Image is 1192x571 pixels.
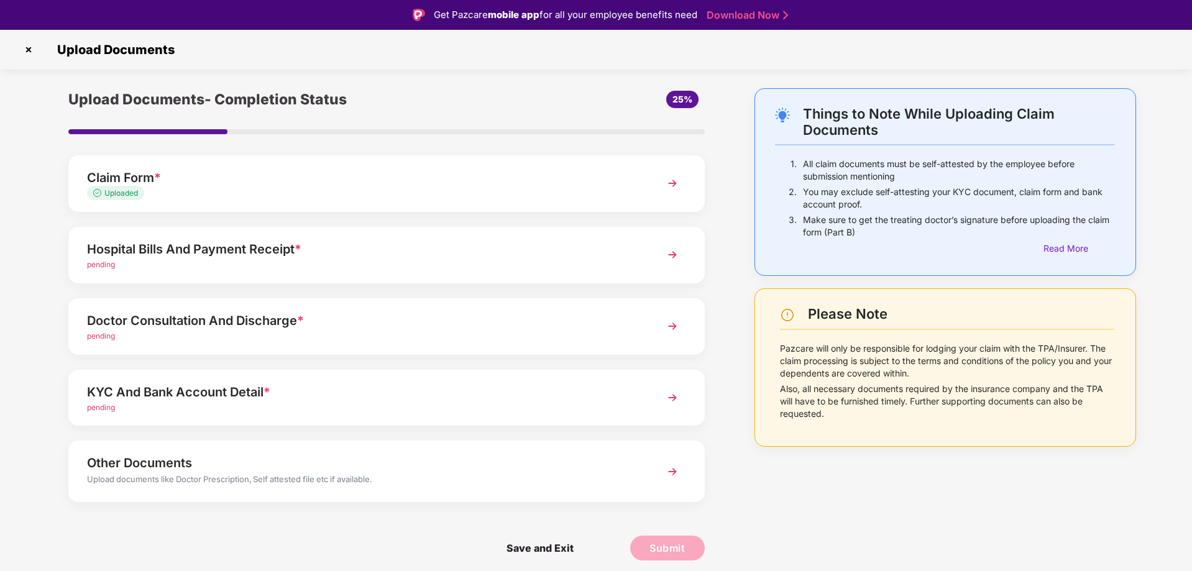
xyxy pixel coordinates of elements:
a: Download Now [707,9,784,22]
img: svg+xml;base64,PHN2ZyBpZD0iTmV4dCIgeG1sbnM9Imh0dHA6Ly93d3cudzMub3JnLzIwMDAvc3ZnIiB3aWR0aD0iMzYiIG... [661,244,684,266]
div: Please Note [808,306,1114,322]
img: Logo [413,9,425,21]
span: Upload Documents [45,42,181,57]
img: svg+xml;base64,PHN2ZyB4bWxucz0iaHR0cDovL3d3dy53My5vcmcvMjAwMC9zdmciIHdpZHRoPSIxMy4zMzMiIGhlaWdodD... [93,189,104,197]
p: 3. [789,214,797,239]
span: Uploaded [104,188,138,198]
div: Hospital Bills And Payment Receipt [87,239,636,259]
button: Submit [630,536,705,560]
div: Get Pazcare for all your employee benefits need [434,7,697,22]
p: Make sure to get the treating doctor’s signature before uploading the claim form (Part B) [803,214,1114,239]
div: Read More [1043,242,1114,255]
p: 1. [791,158,797,183]
p: 2. [789,186,797,211]
span: Save and Exit [494,536,586,560]
p: All claim documents must be self-attested by the employee before submission mentioning [803,158,1114,183]
img: svg+xml;base64,PHN2ZyBpZD0iQ3Jvc3MtMzJ4MzIiIHhtbG5zPSJodHRwOi8vd3d3LnczLm9yZy8yMDAwL3N2ZyIgd2lkdG... [19,40,39,60]
div: Doctor Consultation And Discharge [87,311,636,331]
div: Things to Note While Uploading Claim Documents [803,106,1114,138]
div: KYC And Bank Account Detail [87,382,636,402]
span: 25% [672,94,692,104]
span: pending [87,260,115,269]
img: svg+xml;base64,PHN2ZyBpZD0iV2FybmluZ18tXzI0eDI0IiBkYXRhLW5hbWU9Ildhcm5pbmcgLSAyNHgyNCIgeG1sbnM9Im... [780,308,795,322]
p: Also, all necessary documents required by the insurance company and the TPA will have to be furni... [780,383,1114,420]
div: Other Documents [87,453,636,473]
span: pending [87,403,115,412]
span: pending [87,331,115,340]
strong: mobile app [488,9,539,21]
img: Stroke [783,9,788,22]
div: Upload documents like Doctor Prescription, Self attested file etc if available. [87,473,636,489]
div: Upload Documents- Completion Status [68,88,493,111]
img: svg+xml;base64,PHN2ZyBpZD0iTmV4dCIgeG1sbnM9Imh0dHA6Ly93d3cudzMub3JnLzIwMDAvc3ZnIiB3aWR0aD0iMzYiIG... [661,460,684,483]
p: You may exclude self-attesting your KYC document, claim form and bank account proof. [803,186,1114,211]
div: Claim Form [87,168,636,188]
p: Pazcare will only be responsible for lodging your claim with the TPA/Insurer. The claim processin... [780,342,1114,380]
img: svg+xml;base64,PHN2ZyBpZD0iTmV4dCIgeG1sbnM9Imh0dHA6Ly93d3cudzMub3JnLzIwMDAvc3ZnIiB3aWR0aD0iMzYiIG... [661,315,684,337]
img: svg+xml;base64,PHN2ZyB4bWxucz0iaHR0cDovL3d3dy53My5vcmcvMjAwMC9zdmciIHdpZHRoPSIyNC4wOTMiIGhlaWdodD... [775,107,790,122]
img: svg+xml;base64,PHN2ZyBpZD0iTmV4dCIgeG1sbnM9Imh0dHA6Ly93d3cudzMub3JnLzIwMDAvc3ZnIiB3aWR0aD0iMzYiIG... [661,386,684,409]
img: svg+xml;base64,PHN2ZyBpZD0iTmV4dCIgeG1sbnM9Imh0dHA6Ly93d3cudzMub3JnLzIwMDAvc3ZnIiB3aWR0aD0iMzYiIG... [661,172,684,194]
